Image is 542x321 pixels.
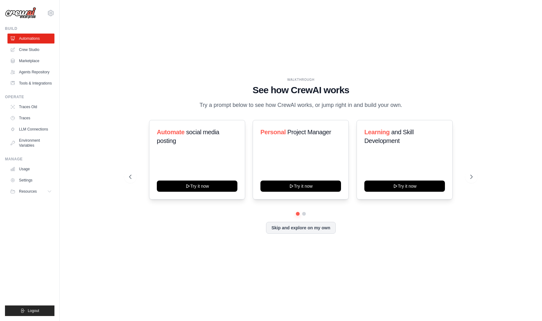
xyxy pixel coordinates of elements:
[7,135,54,150] a: Environment Variables
[7,78,54,88] a: Tools & Integrations
[7,164,54,174] a: Usage
[5,7,36,19] img: Logo
[157,181,237,192] button: Try it now
[7,186,54,196] button: Resources
[7,67,54,77] a: Agents Repository
[157,129,185,135] span: Automate
[5,94,54,99] div: Operate
[260,129,286,135] span: Personal
[7,175,54,185] a: Settings
[287,129,331,135] span: Project Manager
[19,189,37,194] span: Resources
[364,129,414,144] span: and Skill Development
[7,124,54,134] a: LLM Connections
[7,56,54,66] a: Marketplace
[157,129,219,144] span: social media posting
[129,77,473,82] div: WALKTHROUGH
[5,305,54,316] button: Logout
[7,113,54,123] a: Traces
[7,45,54,55] a: Crew Studio
[196,101,405,110] p: Try a prompt below to see how CrewAI works, or jump right in and build your own.
[5,157,54,162] div: Manage
[364,181,445,192] button: Try it now
[7,34,54,44] a: Automations
[266,222,335,234] button: Skip and explore on my own
[260,181,341,192] button: Try it now
[28,308,39,313] span: Logout
[5,26,54,31] div: Build
[364,129,390,135] span: Learning
[7,102,54,112] a: Traces Old
[129,85,473,96] h1: See how CrewAI works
